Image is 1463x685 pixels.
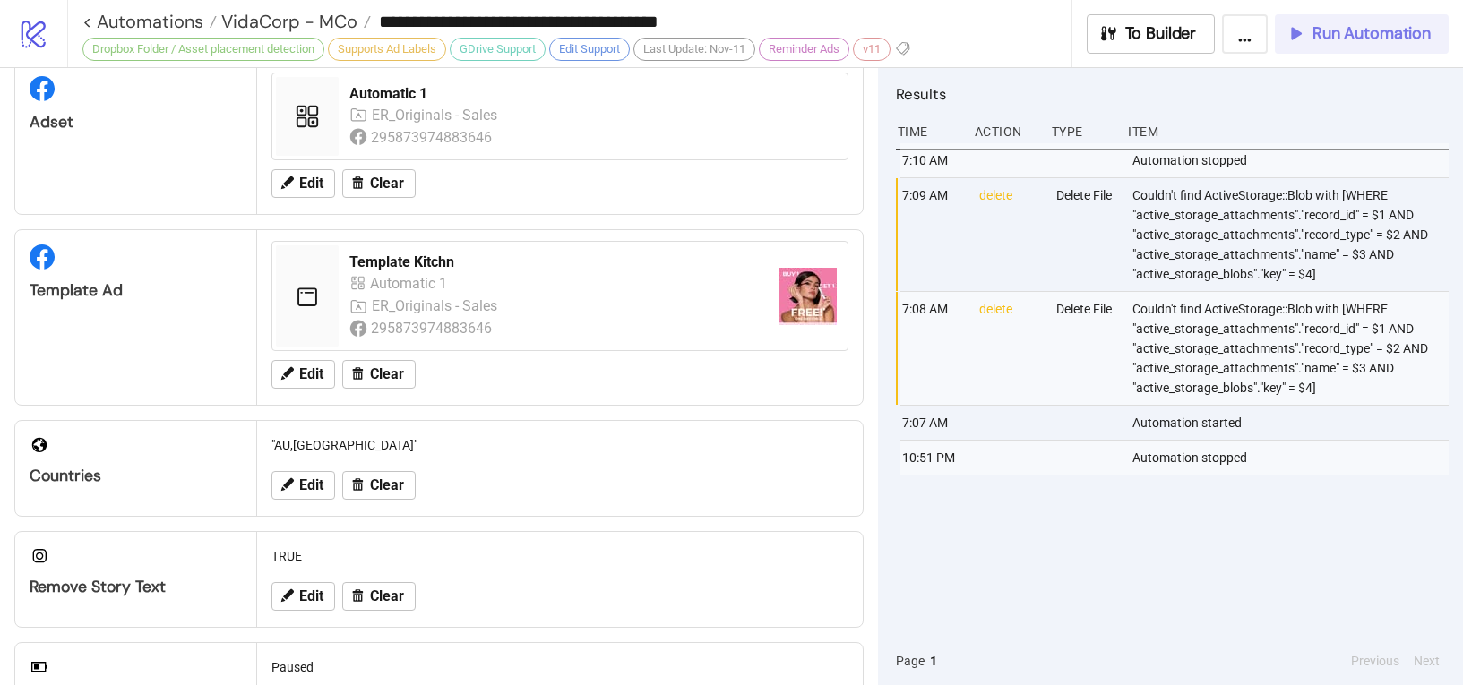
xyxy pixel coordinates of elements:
div: Supports Ad Labels [328,38,446,61]
span: Edit [299,477,323,493]
h2: Results [896,82,1449,106]
span: Run Automation [1312,23,1431,44]
button: 1 [925,651,942,671]
a: VidaCorp - MCo [217,13,371,30]
div: Couldn't find ActiveStorage::Blob with [WHERE "active_storage_attachments"."record_id" = $1 AND "... [1131,292,1453,405]
span: Clear [370,176,404,192]
button: Edit [271,471,335,500]
button: Edit [271,169,335,198]
button: ... [1222,14,1268,54]
div: Delete File [1054,292,1119,405]
div: Delete File [1054,178,1119,291]
div: Automatic 1 [370,272,452,295]
div: 7:09 AM [900,178,965,291]
div: Paused [264,650,856,684]
button: To Builder [1087,14,1216,54]
div: 295873974883646 [371,317,495,339]
button: Run Automation [1275,14,1449,54]
span: Edit [299,366,323,382]
div: Last Update: Nov-11 [633,38,755,61]
div: Template Ad [30,280,242,301]
div: Action [973,115,1037,149]
div: Couldn't find ActiveStorage::Blob with [WHERE "active_storage_attachments"."record_id" = $1 AND "... [1131,178,1453,291]
div: Countries [30,466,242,486]
div: Template Kitchn [349,253,765,272]
div: 7:08 AM [900,292,965,405]
button: Clear [342,169,416,198]
span: VidaCorp - MCo [217,10,357,33]
a: < Automations [82,13,217,30]
div: 295873974883646 [371,126,495,149]
button: Next [1408,651,1445,671]
button: Previous [1346,651,1405,671]
div: Automation started [1131,406,1453,440]
div: Automation stopped [1131,143,1453,177]
span: Clear [370,477,404,493]
div: 7:07 AM [900,406,965,440]
div: Adset [30,112,242,133]
span: Page [896,651,925,671]
div: Dropbox Folder / Asset placement detection [82,38,324,61]
div: GDrive Support [450,38,546,61]
div: ER_Originals - Sales [372,104,501,126]
div: Time [896,115,960,149]
div: Remove Story Text [30,577,242,597]
button: Edit [271,360,335,389]
div: Type [1050,115,1114,149]
span: Clear [370,588,404,604]
button: Edit [271,582,335,611]
div: Automatic 1 [349,84,837,104]
div: ER_Originals - Sales [372,295,501,317]
span: To Builder [1125,23,1197,44]
div: TRUE [264,539,856,573]
div: "AU,[GEOGRAPHIC_DATA]" [264,428,856,462]
span: Clear [370,366,404,382]
div: 7:10 AM [900,143,965,177]
div: delete [977,292,1042,405]
div: Automation stopped [1131,441,1453,475]
button: Clear [342,471,416,500]
div: v11 [853,38,891,61]
div: 10:51 PM [900,441,965,475]
button: Clear [342,582,416,611]
img: https://scontent-fra3-1.xx.fbcdn.net/v/t45.1600-4/479724001_120216927173110694_899479758034190333... [779,268,837,325]
div: delete [977,178,1042,291]
div: Reminder Ads [759,38,849,61]
span: Edit [299,588,323,604]
div: Item [1126,115,1449,149]
div: Edit Support [549,38,630,61]
span: Edit [299,176,323,192]
button: Clear [342,360,416,389]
